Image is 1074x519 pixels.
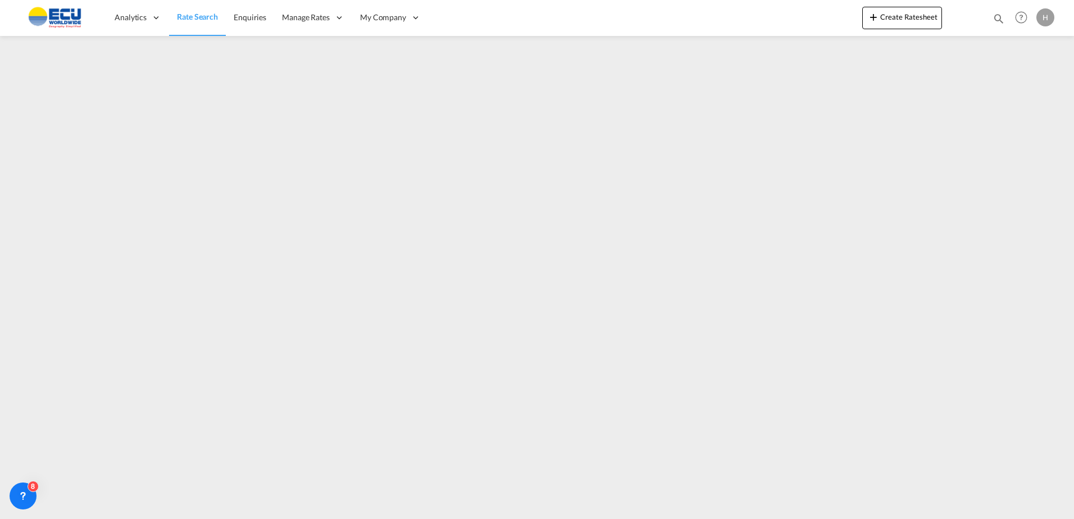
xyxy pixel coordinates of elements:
[1012,8,1036,28] div: Help
[1036,8,1054,26] div: H
[177,12,218,21] span: Rate Search
[115,12,147,23] span: Analytics
[282,12,330,23] span: Manage Rates
[993,12,1005,29] div: icon-magnify
[234,12,266,22] span: Enquiries
[862,7,942,29] button: icon-plus 400-fgCreate Ratesheet
[360,12,406,23] span: My Company
[17,5,93,30] img: 6cccb1402a9411edb762cf9624ab9cda.png
[1012,8,1031,27] span: Help
[867,10,880,24] md-icon: icon-plus 400-fg
[993,12,1005,25] md-icon: icon-magnify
